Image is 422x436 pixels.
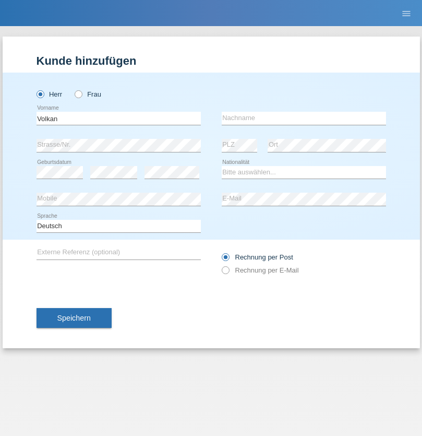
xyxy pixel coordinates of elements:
[222,266,299,274] label: Rechnung per E-Mail
[75,90,81,97] input: Frau
[396,10,417,16] a: menu
[222,253,293,261] label: Rechnung per Post
[75,90,101,98] label: Frau
[37,90,63,98] label: Herr
[222,266,228,279] input: Rechnung per E-Mail
[57,314,91,322] span: Speichern
[222,253,228,266] input: Rechnung per Post
[37,90,43,97] input: Herr
[37,54,386,67] h1: Kunde hinzufügen
[37,308,112,328] button: Speichern
[401,8,412,19] i: menu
